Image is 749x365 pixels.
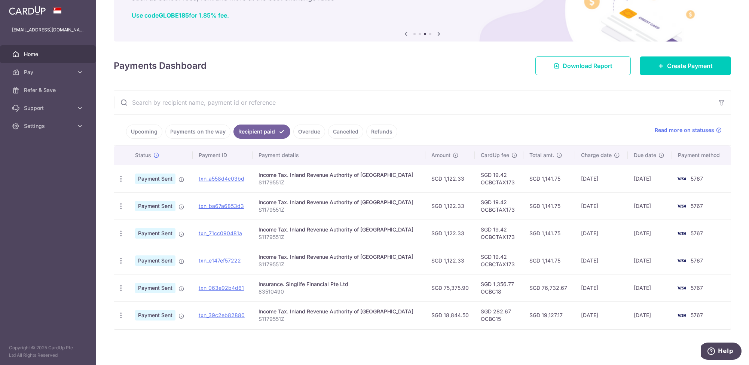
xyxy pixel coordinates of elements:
[233,125,290,139] a: Recipient paid
[425,301,475,329] td: SGD 18,844.50
[481,151,509,159] span: CardUp fee
[328,125,363,139] a: Cancelled
[159,12,189,19] b: GLOBE185
[293,125,325,139] a: Overdue
[425,220,475,247] td: SGD 1,122.33
[199,285,244,291] a: txn_063e92b4d61
[563,61,612,70] span: Download Report
[655,126,714,134] span: Read more on statuses
[628,274,672,301] td: [DATE]
[114,91,713,114] input: Search by recipient name, payment id or reference
[24,104,73,112] span: Support
[193,145,253,165] th: Payment ID
[135,151,151,159] span: Status
[674,229,689,238] img: Bank Card
[135,255,175,266] span: Payment Sent
[259,253,419,261] div: Income Tax. Inland Revenue Authority of [GEOGRAPHIC_DATA]
[24,68,73,76] span: Pay
[628,192,672,220] td: [DATE]
[575,192,628,220] td: [DATE]
[135,310,175,320] span: Payment Sent
[259,280,419,288] div: Insurance. Singlife Financial Pte Ltd
[165,125,230,139] a: Payments on the way
[523,220,575,247] td: SGD 1,141.75
[691,175,703,182] span: 5767
[126,125,162,139] a: Upcoming
[135,283,175,293] span: Payment Sent
[691,285,703,291] span: 5767
[259,206,419,214] p: S1179551Z
[655,126,722,134] a: Read more on statuses
[366,125,397,139] a: Refunds
[674,256,689,265] img: Bank Card
[425,192,475,220] td: SGD 1,122.33
[425,274,475,301] td: SGD 75,375.90
[199,257,241,264] a: txn_e147ef57222
[575,220,628,247] td: [DATE]
[674,283,689,292] img: Bank Card
[24,86,73,94] span: Refer & Save
[475,165,523,192] td: SGD 19.42 OCBCTAX173
[12,26,84,34] p: [EMAIL_ADDRESS][DOMAIN_NAME]
[259,226,419,233] div: Income Tax. Inland Revenue Authority of [GEOGRAPHIC_DATA]
[199,203,244,209] a: txn_ba67a6853d3
[628,301,672,329] td: [DATE]
[475,247,523,274] td: SGD 19.42 OCBCTAX173
[634,151,656,159] span: Due date
[535,56,631,75] a: Download Report
[425,165,475,192] td: SGD 1,122.33
[674,311,689,320] img: Bank Card
[431,151,450,159] span: Amount
[575,274,628,301] td: [DATE]
[199,230,242,236] a: txn_71cc090481a
[259,308,419,315] div: Income Tax. Inland Revenue Authority of [GEOGRAPHIC_DATA]
[674,174,689,183] img: Bank Card
[691,257,703,264] span: 5767
[691,203,703,209] span: 5767
[575,165,628,192] td: [DATE]
[523,301,575,329] td: SGD 19,127.17
[628,247,672,274] td: [DATE]
[475,192,523,220] td: SGD 19.42 OCBCTAX173
[9,6,46,15] img: CardUp
[259,288,419,295] p: 83510490
[523,165,575,192] td: SGD 1,141.75
[425,247,475,274] td: SGD 1,122.33
[475,220,523,247] td: SGD 19.42 OCBCTAX173
[523,192,575,220] td: SGD 1,141.75
[135,174,175,184] span: Payment Sent
[259,315,419,323] p: S1179551Z
[667,61,713,70] span: Create Payment
[575,247,628,274] td: [DATE]
[640,56,731,75] a: Create Payment
[259,233,419,241] p: S1179551Z
[575,301,628,329] td: [DATE]
[674,202,689,211] img: Bank Card
[114,59,207,73] h4: Payments Dashboard
[672,145,731,165] th: Payment method
[529,151,554,159] span: Total amt.
[691,230,703,236] span: 5767
[135,228,175,239] span: Payment Sent
[628,165,672,192] td: [DATE]
[135,201,175,211] span: Payment Sent
[475,274,523,301] td: SGD 1,356.77 OCBC18
[475,301,523,329] td: SGD 282.67 OCBC15
[581,151,612,159] span: Charge date
[691,312,703,318] span: 5767
[24,122,73,130] span: Settings
[523,274,575,301] td: SGD 76,732.67
[24,50,73,58] span: Home
[199,175,244,182] a: txn_a558d4c03bd
[253,145,425,165] th: Payment details
[132,12,229,19] a: Use codeGLOBE185for 1.85% fee.
[259,179,419,186] p: S1179551Z
[259,261,419,268] p: S1179551Z
[628,220,672,247] td: [DATE]
[523,247,575,274] td: SGD 1,141.75
[199,312,245,318] a: txn_39c2eb82880
[259,199,419,206] div: Income Tax. Inland Revenue Authority of [GEOGRAPHIC_DATA]
[701,343,742,361] iframe: Opens a widget where you can find more information
[259,171,419,179] div: Income Tax. Inland Revenue Authority of [GEOGRAPHIC_DATA]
